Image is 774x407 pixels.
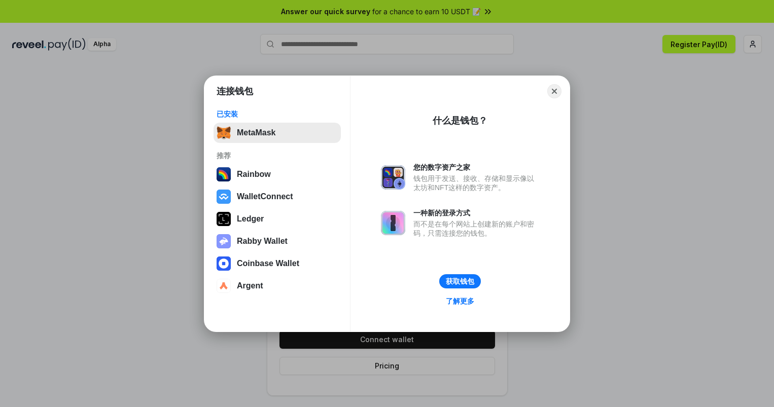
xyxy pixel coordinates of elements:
a: 了解更多 [440,294,480,308]
img: svg+xml,%3Csvg%20xmlns%3D%22http%3A%2F%2Fwww.w3.org%2F2000%2Fsvg%22%20fill%3D%22none%22%20viewBox... [381,165,405,190]
button: Rainbow [214,164,341,184]
img: svg+xml,%3Csvg%20xmlns%3D%22http%3A%2F%2Fwww.w3.org%2F2000%2Fsvg%22%20fill%3D%22none%22%20viewBox... [381,211,405,235]
div: 推荐 [217,151,338,160]
img: svg+xml,%3Csvg%20width%3D%2228%22%20height%3D%2228%22%20viewBox%3D%220%200%2028%2028%22%20fill%3D... [217,256,231,271]
img: svg+xml,%3Csvg%20width%3D%22120%22%20height%3D%22120%22%20viewBox%3D%220%200%20120%20120%22%20fil... [217,167,231,181]
div: 钱包用于发送、接收、存储和显示像以太坊和NFT这样的数字资产。 [413,174,539,192]
div: Rabby Wallet [237,237,288,246]
img: svg+xml,%3Csvg%20fill%3D%22none%22%20height%3D%2233%22%20viewBox%3D%220%200%2035%2033%22%20width%... [217,126,231,140]
button: WalletConnect [214,187,341,207]
div: MetaMask [237,128,275,137]
button: Argent [214,276,341,296]
div: 您的数字资产之家 [413,163,539,172]
div: 什么是钱包？ [433,115,487,127]
div: Rainbow [237,170,271,179]
img: svg+xml,%3Csvg%20xmlns%3D%22http%3A%2F%2Fwww.w3.org%2F2000%2Fsvg%22%20fill%3D%22none%22%20viewBox... [217,234,231,248]
img: svg+xml,%3Csvg%20width%3D%2228%22%20height%3D%2228%22%20viewBox%3D%220%200%2028%2028%22%20fill%3D... [217,190,231,204]
div: Coinbase Wallet [237,259,299,268]
div: Ledger [237,214,264,224]
img: svg+xml,%3Csvg%20xmlns%3D%22http%3A%2F%2Fwww.w3.org%2F2000%2Fsvg%22%20width%3D%2228%22%20height%3... [217,212,231,226]
button: Ledger [214,209,341,229]
button: Coinbase Wallet [214,253,341,274]
div: 获取钱包 [446,277,474,286]
div: 而不是在每个网站上创建新的账户和密码，只需连接您的钱包。 [413,219,539,238]
button: 获取钱包 [439,274,481,288]
div: WalletConnect [237,192,293,201]
div: 已安装 [217,109,338,119]
button: Close [547,84,561,98]
div: 一种新的登录方式 [413,208,539,217]
img: svg+xml,%3Csvg%20width%3D%2228%22%20height%3D%2228%22%20viewBox%3D%220%200%2028%2028%22%20fill%3D... [217,279,231,293]
div: Argent [237,281,263,290]
button: MetaMask [214,123,341,143]
h1: 连接钱包 [217,85,253,97]
button: Rabby Wallet [214,231,341,251]
div: 了解更多 [446,297,474,306]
